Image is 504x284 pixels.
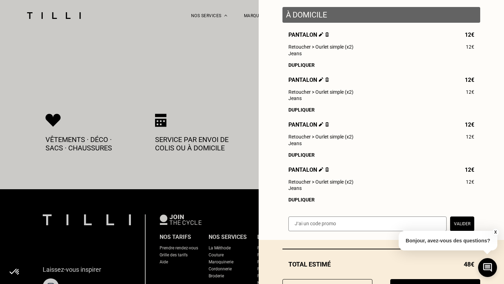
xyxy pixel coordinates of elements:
[288,134,353,140] span: Retoucher > Ourlet simple (x2)
[288,95,302,101] span: Jeans
[466,89,474,95] span: 12€
[282,261,480,268] div: Total estimé
[450,216,474,231] button: Valider
[288,179,353,185] span: Retoucher > Ourlet simple (x2)
[399,231,497,250] p: Bonjour, avez-vous des questions?
[325,32,329,37] img: Supprimer
[288,89,353,95] span: Retoucher > Ourlet simple (x2)
[288,141,302,146] span: Jeans
[465,121,474,128] span: 12€
[325,122,329,127] img: Supprimer
[465,31,474,38] span: 12€
[319,167,323,172] img: Éditer
[288,77,329,83] span: Pantalon
[288,166,329,173] span: Pantalon
[319,32,323,37] img: Éditer
[466,134,474,140] span: 12€
[288,31,329,38] span: Pantalon
[288,152,474,158] div: Dupliquer
[319,77,323,82] img: Éditer
[288,121,329,128] span: Pantalon
[288,62,474,68] div: Dupliquer
[465,77,474,83] span: 12€
[464,261,474,268] span: 48€
[465,166,474,173] span: 12€
[319,122,323,127] img: Éditer
[288,216,447,231] input: J‘ai un code promo
[325,167,329,172] img: Supprimer
[492,228,499,236] button: X
[288,197,474,203] div: Dupliquer
[288,107,474,113] div: Dupliquer
[286,10,477,19] p: À domicile
[288,44,353,50] span: Retoucher > Ourlet simple (x2)
[466,179,474,185] span: 12€
[288,185,302,191] span: Jeans
[466,44,474,50] span: 12€
[288,51,302,56] span: Jeans
[325,77,329,82] img: Supprimer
